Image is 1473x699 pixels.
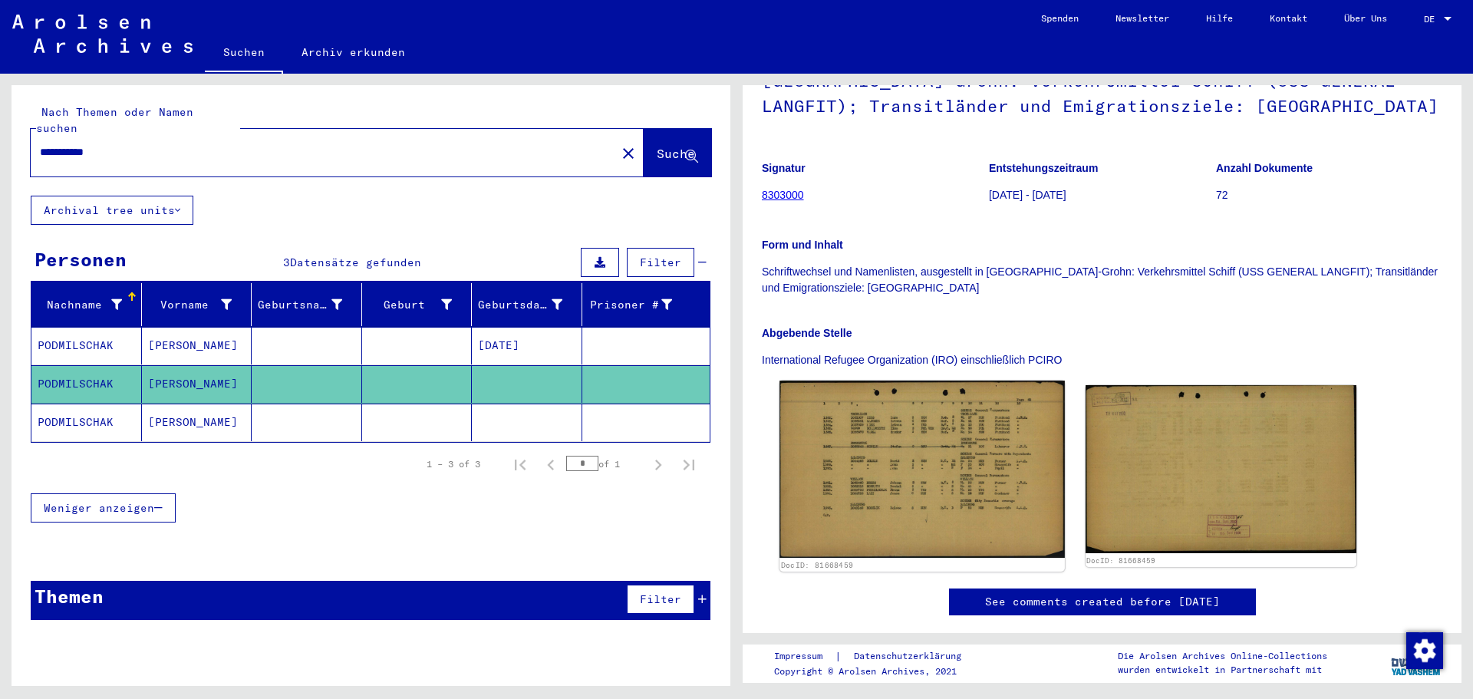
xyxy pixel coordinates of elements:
div: Geburtsname [258,297,342,313]
span: Weniger anzeigen [44,501,154,515]
p: 72 [1216,187,1442,203]
mat-label: Nach Themen oder Namen suchen [36,105,193,135]
div: Geburtsname [258,292,361,317]
mat-header-cell: Geburtsname [252,283,362,326]
button: Previous page [535,449,566,480]
mat-cell: PODMILSCHAK [31,404,142,441]
button: First page [505,449,535,480]
mat-cell: [PERSON_NAME] [142,327,252,364]
div: Geburt‏ [368,292,472,317]
p: wurden entwickelt in Partnerschaft mit [1118,663,1327,677]
button: Filter [627,248,694,277]
mat-cell: [DATE] [472,327,582,364]
img: yv_logo.png [1388,644,1445,682]
a: DocID: 81668459 [1086,556,1155,565]
button: Next page [643,449,674,480]
mat-cell: PODMILSCHAK [31,327,142,364]
a: DocID: 81668459 [781,560,854,569]
img: Arolsen_neg.svg [12,15,193,53]
div: Nachname [38,292,141,317]
mat-header-cell: Geburtsdatum [472,283,582,326]
p: Die Arolsen Archives Online-Collections [1118,649,1327,663]
b: Entstehungszeitraum [989,162,1098,174]
div: Vorname [148,297,232,313]
button: Weniger anzeigen [31,493,176,523]
b: Anzahl Dokumente [1216,162,1313,174]
p: International Refugee Organization (IRO) einschließlich PCIRO [762,352,1442,368]
img: 001.jpg [779,381,1064,558]
p: [DATE] - [DATE] [989,187,1215,203]
div: 1 – 3 of 3 [427,457,480,471]
span: Filter [640,256,681,269]
div: Vorname [148,292,252,317]
div: Geburt‏ [368,297,453,313]
b: Form und Inhalt [762,239,843,251]
div: Prisoner # [588,292,692,317]
mat-header-cell: Vorname [142,283,252,326]
button: Filter [627,585,694,614]
div: of 1 [566,457,643,471]
b: Abgebende Stelle [762,327,852,339]
a: 8303000 [762,189,804,201]
span: Datensätze gefunden [290,256,421,269]
mat-cell: [PERSON_NAME] [142,404,252,441]
mat-header-cell: Geburt‏ [362,283,473,326]
span: DE [1424,14,1441,25]
a: Impressum [774,648,835,664]
div: Personen [35,246,127,273]
div: Themen [35,582,104,610]
mat-cell: PODMILSCHAK [31,365,142,403]
a: Datenschutzerklärung [842,648,980,664]
div: Prisoner # [588,297,673,313]
p: Schriftwechsel und Namenlisten, ausgestellt in [GEOGRAPHIC_DATA]-Grohn: Verkehrsmittel Schiff (US... [762,264,1442,296]
img: Zustimmung ändern [1406,632,1443,669]
p: Copyright © Arolsen Archives, 2021 [774,664,980,678]
div: Geburtsdatum [478,297,562,313]
span: 3 [283,256,290,269]
button: Clear [613,137,644,168]
a: See comments created before [DATE] [985,594,1220,610]
mat-icon: close [619,144,638,163]
mat-header-cell: Prisoner # [582,283,710,326]
button: Suche [644,129,711,176]
div: Nachname [38,297,122,313]
span: Suche [657,146,695,161]
div: Zustimmung ändern [1405,631,1442,668]
div: | [774,648,980,664]
div: Geburtsdatum [478,292,582,317]
img: 002.jpg [1086,385,1357,553]
mat-header-cell: Nachname [31,283,142,326]
a: Suchen [205,34,283,74]
span: Filter [640,592,681,606]
b: Signatur [762,162,806,174]
button: Archival tree units [31,196,193,225]
mat-cell: [PERSON_NAME] [142,365,252,403]
a: Archiv erkunden [283,34,423,71]
button: Last page [674,449,704,480]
